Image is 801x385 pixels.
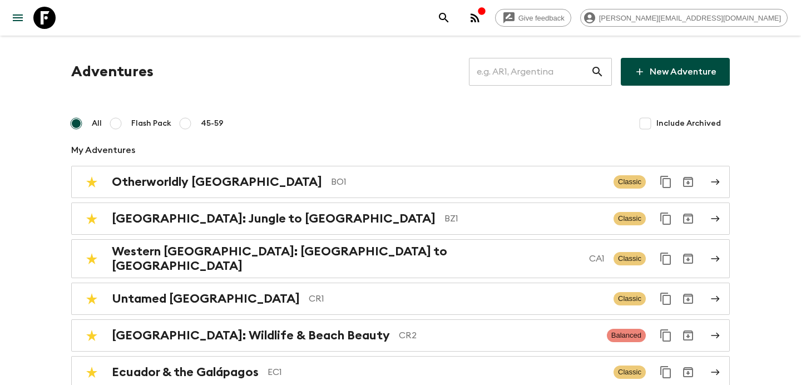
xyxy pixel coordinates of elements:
a: [GEOGRAPHIC_DATA]: Wildlife & Beach BeautyCR2BalancedDuplicate for 45-59Archive [71,319,730,352]
a: Western [GEOGRAPHIC_DATA]: [GEOGRAPHIC_DATA] to [GEOGRAPHIC_DATA]CA1ClassicDuplicate for 45-59Arc... [71,239,730,278]
p: EC1 [268,366,605,379]
button: Archive [677,288,699,310]
span: [PERSON_NAME][EMAIL_ADDRESS][DOMAIN_NAME] [593,14,787,22]
a: Untamed [GEOGRAPHIC_DATA]CR1ClassicDuplicate for 45-59Archive [71,283,730,315]
button: Duplicate for 45-59 [655,248,677,270]
h2: [GEOGRAPHIC_DATA]: Jungle to [GEOGRAPHIC_DATA] [112,211,436,226]
h2: Western [GEOGRAPHIC_DATA]: [GEOGRAPHIC_DATA] to [GEOGRAPHIC_DATA] [112,244,580,273]
p: BO1 [331,175,605,189]
button: Duplicate for 45-59 [655,324,677,347]
span: All [92,118,102,129]
span: Classic [614,212,646,225]
span: Classic [614,252,646,265]
button: menu [7,7,29,29]
span: Balanced [607,329,646,342]
a: [GEOGRAPHIC_DATA]: Jungle to [GEOGRAPHIC_DATA]BZ1ClassicDuplicate for 45-59Archive [71,203,730,235]
a: New Adventure [621,58,730,86]
h2: Untamed [GEOGRAPHIC_DATA] [112,292,300,306]
span: 45-59 [201,118,224,129]
button: Duplicate for 45-59 [655,171,677,193]
span: Classic [614,175,646,189]
button: Duplicate for 45-59 [655,361,677,383]
span: Classic [614,366,646,379]
p: BZ1 [444,212,605,225]
button: Archive [677,361,699,383]
span: Give feedback [512,14,571,22]
a: Give feedback [495,9,571,27]
button: Duplicate for 45-59 [655,288,677,310]
button: Archive [677,208,699,230]
a: Otherworldly [GEOGRAPHIC_DATA]BO1ClassicDuplicate for 45-59Archive [71,166,730,198]
p: CR1 [309,292,605,305]
p: My Adventures [71,144,730,157]
span: Flash Pack [131,118,171,129]
div: [PERSON_NAME][EMAIL_ADDRESS][DOMAIN_NAME] [580,9,788,27]
span: Include Archived [656,118,721,129]
p: CR2 [399,329,598,342]
input: e.g. AR1, Argentina [469,56,591,87]
button: search adventures [433,7,455,29]
h2: Otherworldly [GEOGRAPHIC_DATA] [112,175,322,189]
button: Archive [677,171,699,193]
button: Archive [677,248,699,270]
button: Duplicate for 45-59 [655,208,677,230]
h1: Adventures [71,61,154,83]
p: CA1 [589,252,605,265]
h2: [GEOGRAPHIC_DATA]: Wildlife & Beach Beauty [112,328,390,343]
button: Archive [677,324,699,347]
h2: Ecuador & the Galápagos [112,365,259,379]
span: Classic [614,292,646,305]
